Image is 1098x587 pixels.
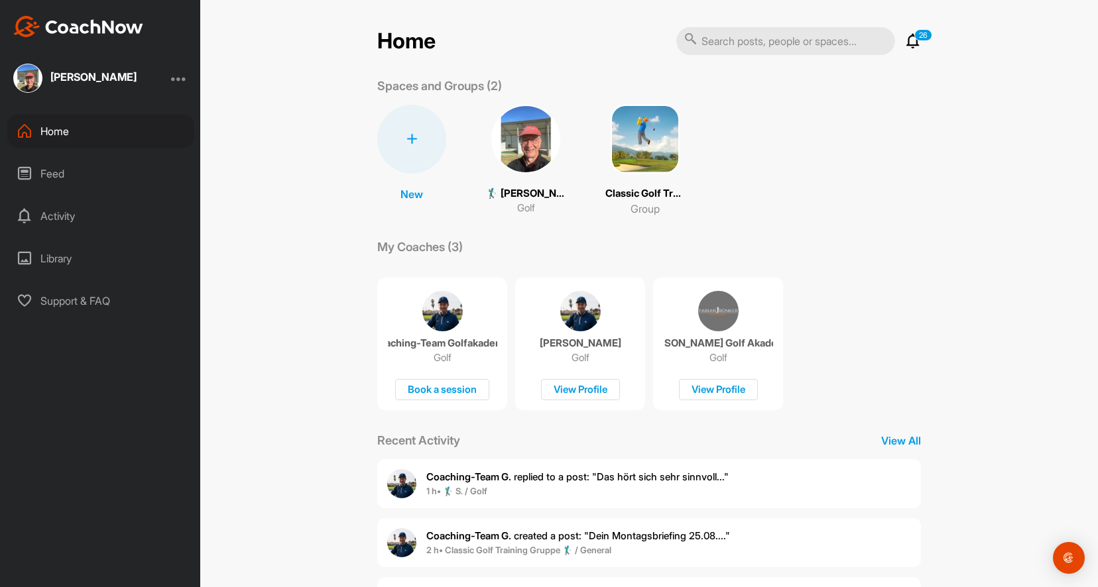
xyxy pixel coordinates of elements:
[426,470,511,483] b: Coaching-Team G.
[679,379,758,401] div: View Profile
[50,72,137,82] div: [PERSON_NAME]
[426,529,511,542] b: Coaching-Team G.
[7,115,194,148] div: Home
[611,105,680,174] img: square_940d96c4bb369f85efc1e6d025c58b75.png
[698,291,739,331] img: coach avatar
[7,157,194,190] div: Feed
[486,186,566,201] p: 🏌‍♂ [PERSON_NAME] (23,4)
[7,199,194,233] div: Activity
[13,16,143,37] img: CoachNow
[395,379,489,401] div: Book a session
[1053,542,1085,574] div: Open Intercom Messenger
[540,337,621,350] p: [PERSON_NAME]
[491,105,560,174] img: square_69d90ef5d548a5eba8a1d5aa39d8f72a.jpg
[426,545,611,555] b: 2 h • Classic Golf Training Gruppe 🏌️‍♂️ / General
[377,28,436,54] h2: Home
[7,242,194,275] div: Library
[605,105,685,217] a: Classic Golf Training Gruppe 🏌️‍♂️Group
[914,29,932,41] p: 26
[422,291,463,331] img: coach avatar
[426,529,730,542] span: created a post : "Dein Montagsbriefing 25.08...."
[631,201,660,217] p: Group
[13,64,42,93] img: square_69d90ef5d548a5eba8a1d5aa39d8f72a.jpg
[388,337,497,350] p: Coaching-Team Golfakademie
[664,337,773,350] p: [PERSON_NAME] Golf Akademie
[400,186,423,202] p: New
[881,433,921,449] p: View All
[709,351,727,364] p: Golf
[387,469,416,498] img: user avatar
[377,77,502,95] p: Spaces and Groups (2)
[486,105,566,217] a: 🏌‍♂ [PERSON_NAME] (23,4)Golf
[426,470,729,483] span: replied to a post : "Das hört sich sehr sinnvoll..."
[7,284,194,317] div: Support & FAQ
[434,351,452,364] p: Golf
[517,201,535,216] p: Golf
[387,528,416,557] img: user avatar
[541,379,620,401] div: View Profile
[426,486,487,496] b: 1 h • 🏌‍♂ S. / Golf
[377,238,463,256] p: My Coaches (3)
[572,351,589,364] p: Golf
[377,431,460,449] p: Recent Activity
[560,291,601,331] img: coach avatar
[605,186,685,201] p: Classic Golf Training Gruppe 🏌️‍♂️
[676,27,895,55] input: Search posts, people or spaces...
